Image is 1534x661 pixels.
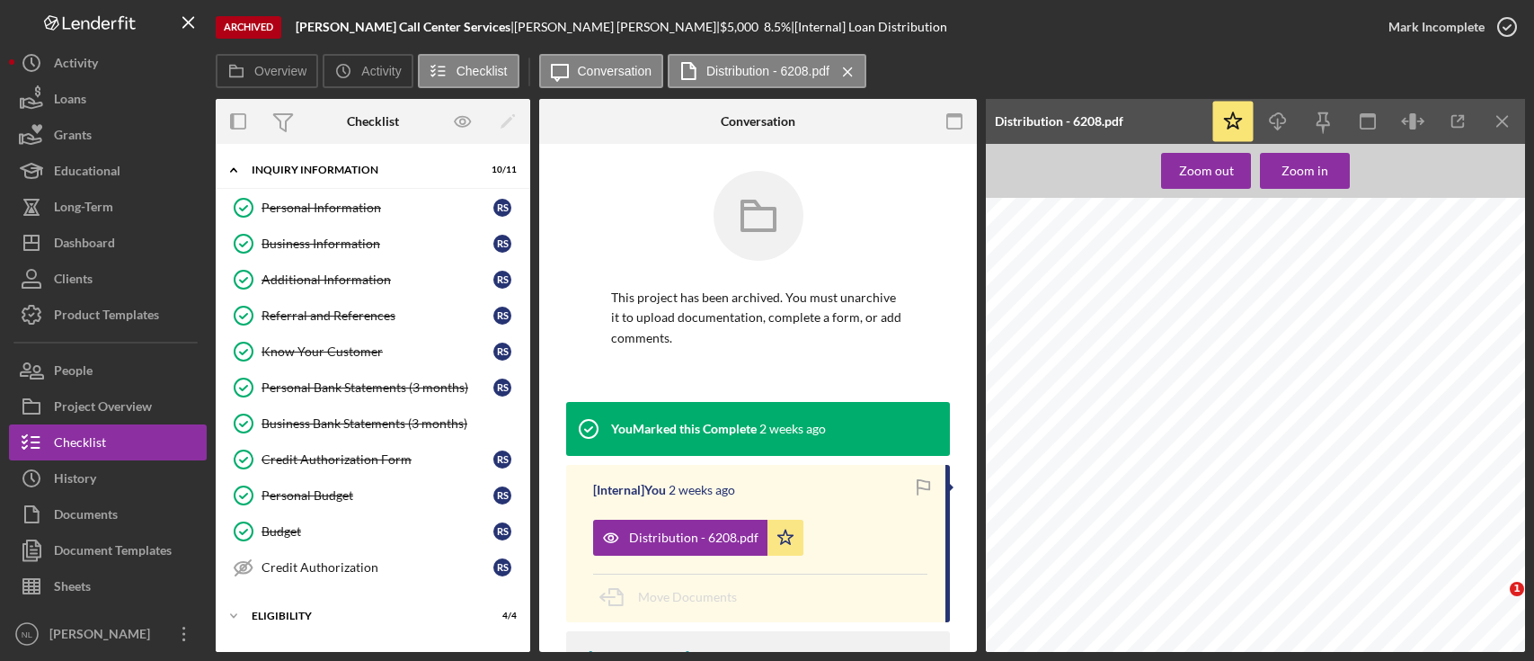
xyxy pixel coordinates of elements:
div: Credit Authorization [262,560,493,575]
span: Distribution [1034,267,1131,284]
span: Yes [1272,439,1288,449]
button: Educational [9,153,207,189]
button: Checklist [9,424,207,460]
div: Zoom in [1281,153,1328,189]
div: You Marked this Complete [611,422,757,436]
div: R S [493,199,511,217]
div: Checklist [347,114,399,129]
div: 10 / 11 [484,165,517,175]
span: the page. You can put in your email to receive an edit link. [1034,310,1277,320]
span: [DATE] Box - Upcoming [1037,346,1137,356]
span:  [1405,471,1409,481]
a: Grants [9,117,207,153]
span: submitting. If you need to save your progress and continue at a later time, simply hit save at th... [1034,299,1475,309]
div: Sheets [54,568,91,609]
div: [Internal] You [593,483,666,497]
div: 8.5 % [764,20,791,34]
div: Zoom out [1179,153,1234,189]
button: Loans [9,81,207,117]
div: Documents [54,496,118,537]
label: Checklist [457,64,508,78]
button: Zoom in [1260,153,1350,189]
div: Know Your Customer [262,344,493,359]
button: Conversation [539,54,664,88]
div: Checklist [54,424,106,465]
div: R S [493,235,511,253]
span: State [1034,500,1058,510]
a: Personal InformationRS [225,190,521,226]
div: R S [493,379,511,397]
span: 1 [1510,582,1524,596]
a: Sheets [9,568,207,604]
span: [PERSON_NAME] [1037,403,1115,413]
div: History [54,460,96,501]
a: Additional InformationRS [225,262,521,298]
div: R S [493,271,511,289]
span: [EMAIL_ADDRESS][DOMAIN_NAME] [1264,403,1423,413]
a: Personal BudgetRS [225,478,521,514]
time: 2025-09-03 12:31 [759,422,826,436]
p: This project has been archived. You must unarchive it to upload documentation, complete a form, o... [611,288,905,348]
div: Educational [54,153,120,193]
div: Business Information [262,237,493,251]
iframe: Intercom live chat [1473,582,1516,625]
button: Overview [216,54,318,88]
button: NL[PERSON_NAME] [9,616,207,652]
div: Dashboard [54,225,115,265]
button: History [9,460,207,496]
span: Which upcoming box are you submitting for? [1034,332,1237,342]
button: Document Templates [9,532,207,568]
div: Long-Term [54,189,113,229]
label: Conversation [578,64,652,78]
button: People [9,353,207,389]
span: [PERSON_NAME] [1037,603,1114,613]
span: [US_STATE] [1037,514,1090,523]
div: Personal Information [262,201,493,215]
button: Project Overview [9,389,207,424]
div: | [Internal] Loan Distribution [791,20,947,34]
span:  [1260,471,1264,481]
span: Last [1285,617,1300,625]
span: Borrower 1 [1034,589,1084,599]
label: Activity [361,64,401,78]
div: R S [493,307,511,325]
div: R S [493,343,511,361]
a: BudgetRS [225,514,521,549]
span: Existing Borrower [1260,428,1341,438]
div: [PERSON_NAME] [PERSON_NAME] | [514,20,720,34]
span: Business [1037,475,1076,485]
div: Clients [54,261,93,301]
a: Dashboard [9,225,207,261]
div: Personal Budget [262,488,493,503]
div: | [296,20,514,34]
span: No [1304,439,1316,449]
div: R S [493,558,511,576]
div: Credit Authorization Form [262,452,493,467]
span: Yes [1385,471,1401,481]
a: Business InformationRS [225,226,521,262]
button: Documents [9,496,207,532]
span: Refinance/Re-Close? [1373,460,1467,470]
span: Counselor Email [1260,389,1334,398]
button: Activity [9,45,207,81]
div: Loans [54,81,86,121]
div: R S [493,487,511,505]
span: Co-Borrower or Co-[PERSON_NAME]? [1034,638,1212,648]
div: People [54,353,93,393]
div: Business Bank Statements (3 months) [262,416,520,431]
span: First [1034,617,1050,625]
div: R S [493,451,511,469]
span:  [1373,471,1377,481]
button: Distribution - 6208.pdf [668,54,866,88]
button: Long-Term [9,189,207,225]
span: Counselor [1034,389,1081,398]
span: SUBMITTING FOR ONE OF THE NEXT TWO BOXES. [1034,372,1265,382]
button: Clients [9,261,207,297]
div: Archived [216,16,281,39]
